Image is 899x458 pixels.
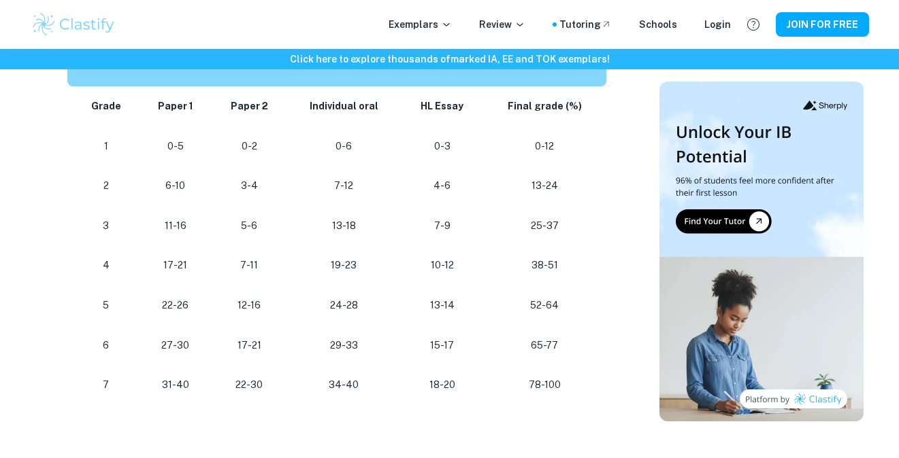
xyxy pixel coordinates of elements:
strong: Grade [91,101,121,111]
strong: Final grade (%) [508,101,582,111]
strong: Paper 2 [231,101,268,111]
p: 0-6 [297,137,390,156]
strong: Paper 1 [158,101,193,111]
p: 34-40 [297,376,390,394]
p: 3-4 [223,177,276,195]
p: 24-28 [297,296,390,315]
p: Exemplars [389,17,452,32]
p: 27-30 [150,336,201,355]
button: JOIN FOR FREE [776,12,869,37]
p: 5 [84,296,129,315]
p: 0-2 [223,137,276,156]
a: Tutoring [559,17,612,32]
p: 0-5 [150,137,201,156]
p: 15-17 [412,336,472,355]
p: 4-6 [412,177,472,195]
p: 0-3 [412,137,472,156]
button: Help and Feedback [742,13,765,36]
p: 78-100 [494,376,595,394]
p: 18-20 [412,376,472,394]
img: Thumbnail [659,82,864,421]
p: 13-18 [297,217,390,235]
p: 6-10 [150,177,201,195]
p: 5-6 [223,217,276,235]
p: 65-77 [494,336,595,355]
p: 19-23 [297,256,390,275]
p: 38-51 [494,256,595,275]
p: 11-16 [150,217,201,235]
p: 22-30 [223,376,276,394]
p: 31-40 [150,376,201,394]
h6: Click here to explore thousands of marked IA, EE and TOK exemplars ! [3,52,896,67]
a: Schools [639,17,677,32]
p: 10-12 [412,256,472,275]
p: 0-12 [494,137,595,156]
p: Review [479,17,525,32]
strong: Individual oral [310,101,378,111]
p: 7-11 [223,256,276,275]
p: 25-37 [494,217,595,235]
p: 4 [84,256,129,275]
p: 6 [84,336,129,355]
p: 3 [84,217,129,235]
p: 13-24 [494,177,595,195]
p: 1 [84,137,129,156]
p: 52-64 [494,296,595,315]
p: 22-26 [150,296,201,315]
strong: HL Essay [421,101,463,111]
p: 17-21 [150,256,201,275]
p: 12-16 [223,296,276,315]
p: 17-21 [223,336,276,355]
p: 29-33 [297,336,390,355]
p: 13-14 [412,296,472,315]
p: 7-9 [412,217,472,235]
p: 7 [84,376,129,394]
p: 7-12 [297,177,390,195]
p: 2 [84,177,129,195]
a: Login [704,17,731,32]
img: Clastify logo [31,11,117,38]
